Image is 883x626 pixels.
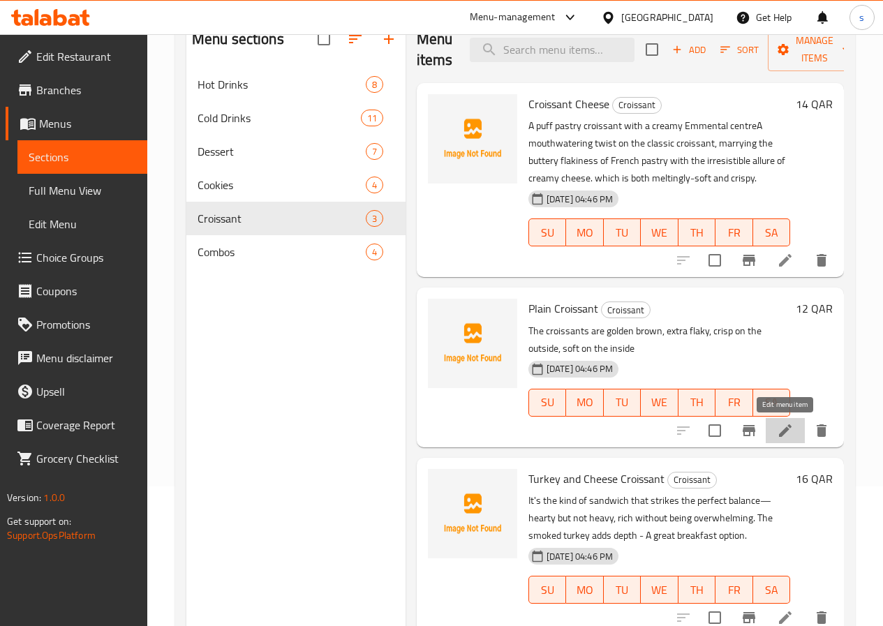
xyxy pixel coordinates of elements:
[715,576,752,604] button: FR
[753,218,790,246] button: SA
[7,512,71,530] span: Get support on:
[535,392,561,412] span: SU
[36,383,136,400] span: Upsell
[6,107,147,140] a: Menus
[641,389,678,417] button: WE
[541,362,618,375] span: [DATE] 04:46 PM
[604,218,641,246] button: TU
[684,223,710,243] span: TH
[366,76,383,93] div: items
[721,392,747,412] span: FR
[6,341,147,375] a: Menu disclaimer
[366,210,383,227] div: items
[700,246,729,275] span: Select to update
[366,143,383,160] div: items
[17,140,147,174] a: Sections
[7,489,41,507] span: Version:
[366,179,383,192] span: 4
[805,244,838,277] button: delete
[646,392,672,412] span: WE
[198,143,366,160] span: Dessert
[186,135,406,168] div: Dessert7
[43,489,65,507] span: 1.0.0
[366,212,383,225] span: 3
[641,218,678,246] button: WE
[428,469,517,558] img: Turkey and Cheese Croissant
[732,244,766,277] button: Branch-specific-item
[604,576,641,604] button: TU
[609,392,635,412] span: TU
[528,117,790,187] p: A puff pastry croissant with a creamy Emmental centreA mouthwatering twist on the classic croissa...
[541,550,618,563] span: [DATE] 04:46 PM
[566,576,603,604] button: MO
[470,9,556,26] div: Menu-management
[668,472,716,488] span: Croissant
[621,10,713,25] div: [GEOGRAPHIC_DATA]
[366,145,383,158] span: 7
[779,32,850,67] span: Manage items
[366,177,383,193] div: items
[6,308,147,341] a: Promotions
[362,112,383,125] span: 11
[186,168,406,202] div: Cookies4
[6,274,147,308] a: Coupons
[667,472,717,489] div: Croissant
[684,580,710,600] span: TH
[528,576,566,604] button: SU
[646,223,672,243] span: WE
[6,40,147,73] a: Edit Restaurant
[417,29,453,70] h2: Menu items
[36,350,136,366] span: Menu disclaimer
[602,302,650,318] span: Croissant
[528,492,790,544] p: It's the kind of sandwich that strikes the perfect balance—hearty but not heavy, rich without bei...
[777,609,794,626] a: Edit menu item
[637,35,667,64] span: Select section
[528,322,790,357] p: The croissants are golden brown, extra flaky, crisp on the outside, soft on the inside
[6,442,147,475] a: Grocery Checklist
[36,48,136,65] span: Edit Restaurant
[17,207,147,241] a: Edit Menu
[700,416,729,445] span: Select to update
[796,94,833,114] h6: 14 QAR
[29,149,136,165] span: Sections
[6,241,147,274] a: Choice Groups
[566,389,603,417] button: MO
[36,450,136,467] span: Grocery Checklist
[535,580,561,600] span: SU
[36,82,136,98] span: Branches
[6,408,147,442] a: Coverage Report
[601,301,651,318] div: Croissant
[470,38,635,62] input: search
[768,28,861,71] button: Manage items
[198,177,366,193] div: Cookies
[36,417,136,433] span: Coverage Report
[198,244,366,260] span: Combos
[613,97,661,113] span: Croissant
[572,223,598,243] span: MO
[646,580,672,600] span: WE
[572,392,598,412] span: MO
[198,210,366,227] span: Croissant
[566,218,603,246] button: MO
[29,182,136,199] span: Full Menu View
[361,110,383,126] div: items
[186,68,406,101] div: Hot Drinks8
[715,218,752,246] button: FR
[535,223,561,243] span: SU
[711,39,768,61] span: Sort items
[186,235,406,269] div: Combos4
[859,10,864,25] span: s
[339,22,372,56] span: Sort sections
[192,29,284,50] h2: Menu sections
[684,392,710,412] span: TH
[7,526,96,544] a: Support.OpsPlatform
[36,249,136,266] span: Choice Groups
[667,39,711,61] button: Add
[721,580,747,600] span: FR
[541,193,618,206] span: [DATE] 04:46 PM
[667,39,711,61] span: Add item
[528,298,598,319] span: Plain Croissant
